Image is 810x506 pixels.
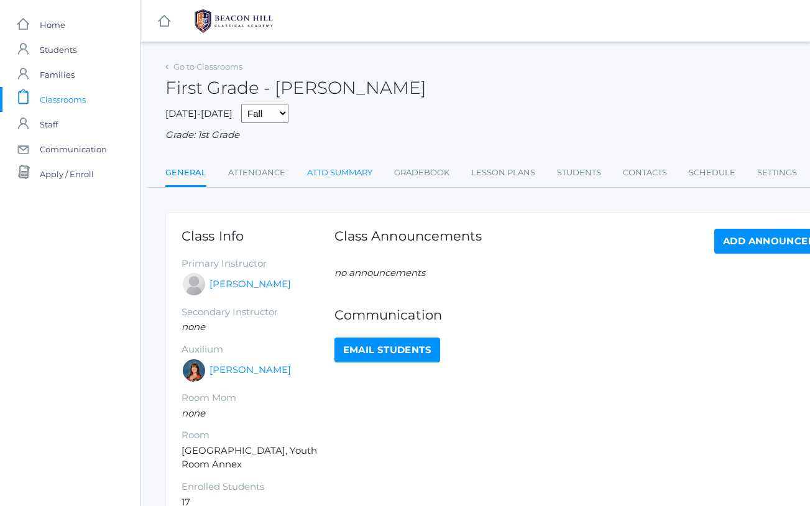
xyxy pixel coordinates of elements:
em: none [182,321,205,333]
span: Communication [40,137,107,162]
span: Staff [40,112,58,137]
a: Email Students [334,338,440,362]
h2: First Grade - [PERSON_NAME] [165,78,426,98]
a: Contacts [623,160,667,185]
span: Apply / Enroll [40,162,94,186]
span: Students [40,37,76,62]
span: [DATE]-[DATE] [165,108,232,119]
a: Go to Classrooms [173,62,242,71]
h5: Secondary Instructor [182,307,334,318]
a: Attendance [228,160,285,185]
a: Lesson Plans [471,160,535,185]
h5: Enrolled Students [182,482,334,492]
span: Families [40,62,75,87]
a: [PERSON_NAME] [209,277,291,292]
a: Students [557,160,601,185]
a: Schedule [689,160,735,185]
img: BHCALogos-05-308ed15e86a5a0abce9b8dd61676a3503ac9727e845dece92d48e8588c001991.png [187,6,280,37]
h1: Class Info [182,229,334,243]
h5: Room [182,430,334,441]
a: Gradebook [394,160,449,185]
h1: Class Announcements [334,229,482,251]
a: [PERSON_NAME] [209,363,291,377]
div: Heather Wallock [182,358,206,383]
a: General [165,160,206,187]
span: Home [40,12,65,37]
a: Attd Summary [307,160,372,185]
h5: Auxilium [182,344,334,355]
em: no announcements [334,267,425,278]
h5: Primary Instructor [182,259,334,269]
a: Settings [757,160,797,185]
em: none [182,407,205,419]
div: Jaimie Watson [182,272,206,297]
h5: Room Mom [182,393,334,403]
span: Classrooms [40,87,86,112]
